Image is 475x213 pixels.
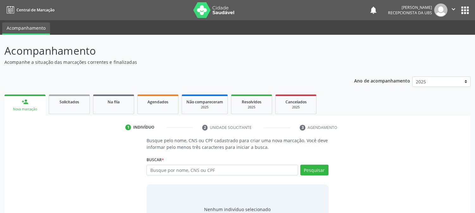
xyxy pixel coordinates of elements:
[4,5,54,15] a: Central de Marcação
[4,59,331,65] p: Acompanhe a situação das marcações correntes e finalizadas
[204,206,271,213] div: Nenhum indivíduo selecionado
[16,7,54,13] span: Central de Marcação
[147,165,298,175] input: Busque por nome, CNS ou CPF
[459,5,471,16] button: apps
[242,99,261,105] span: Resolvidos
[447,3,459,17] button: 
[147,137,328,150] p: Busque pelo nome, CNS ou CPF cadastrado para criar uma nova marcação. Você deve informar pelo men...
[59,99,79,105] span: Solicitados
[4,43,331,59] p: Acompanhamento
[186,105,223,110] div: 2025
[147,155,164,165] label: Buscar
[108,99,120,105] span: Na fila
[369,6,378,15] button: notifications
[147,99,168,105] span: Agendados
[280,105,312,110] div: 2025
[434,3,447,17] img: img
[450,6,457,13] i: 
[9,107,41,112] div: Nova marcação
[2,22,50,35] a: Acompanhamento
[186,99,223,105] span: Não compareceram
[285,99,307,105] span: Cancelados
[125,125,131,130] div: 1
[300,165,328,175] button: Pesquisar
[388,10,432,15] span: Recepcionista da UBS
[388,5,432,10] div: [PERSON_NAME]
[236,105,267,110] div: 2025
[133,125,154,130] div: Indivíduo
[354,76,410,84] p: Ano de acompanhamento
[22,98,28,105] div: person_add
